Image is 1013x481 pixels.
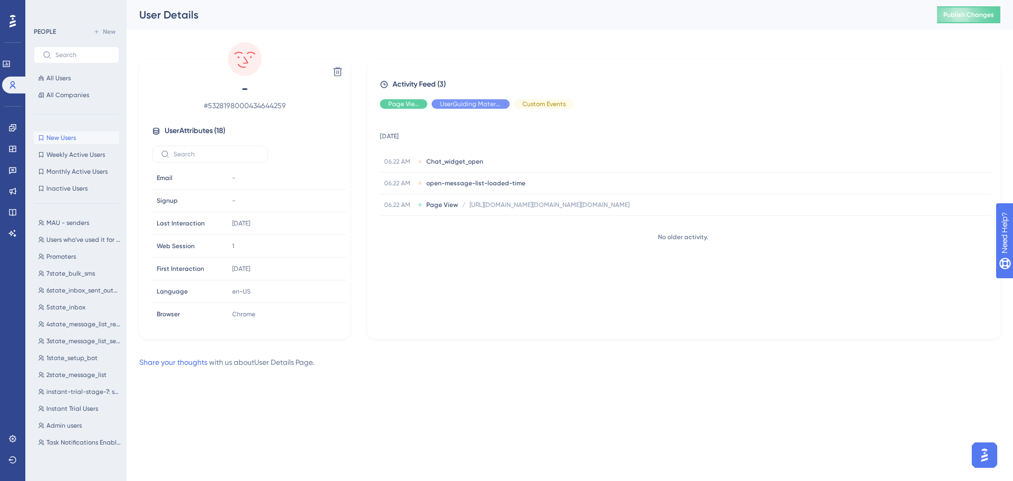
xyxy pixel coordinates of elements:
[34,284,126,297] button: 6state_inbox_sent_outbound
[34,301,126,314] button: 5state_inbox
[46,303,85,312] span: 5state_inbox
[232,174,235,182] span: -
[232,310,255,318] span: Chrome
[34,352,126,364] button: 1state_setup_bot
[426,157,483,166] span: Chat_widget_open
[139,356,314,369] div: with us about User Details Page .
[46,269,95,278] span: 7state_bulk_sms
[90,25,119,38] button: New
[46,286,121,295] span: 6state_inbox_sent_outbound
[969,439,1000,471] iframe: UserGuiding AI Assistant Launcher
[937,6,1000,23] button: Publish Changes
[157,310,180,318] span: Browser
[34,385,126,398] button: instant-trial-stage-7: sent-bulk-sms
[232,220,250,227] time: [DATE]
[34,27,56,36] div: PEOPLE
[46,438,121,447] span: Task Notifications Enabled
[165,125,225,137] span: User Attributes ( 18 )
[46,354,98,362] span: 1state_setup_bot
[46,320,121,328] span: 4state_message_list_received_inbound
[232,242,234,250] span: 1
[157,219,205,228] span: Last Interaction
[34,402,126,415] button: Instant Trial Users
[34,89,119,101] button: All Companies
[139,7,911,22] div: User Details
[232,196,235,205] span: -
[462,201,465,209] span: /
[103,27,116,36] span: New
[157,196,178,205] span: Signup
[522,100,566,108] span: Custom Events
[232,265,250,272] time: [DATE]
[34,148,119,161] button: Weekly Active Users
[46,74,71,82] span: All Users
[34,216,126,229] button: MAU - senders
[46,235,121,244] span: Users who've used it for more than a month-13
[232,287,251,296] span: en-US
[46,371,107,379] span: 2state_message_list
[380,233,986,241] div: No older activity.
[157,242,195,250] span: Web Session
[34,165,119,178] button: Monthly Active Users
[34,182,119,195] button: Inactive Users
[380,117,991,151] td: [DATE]
[384,201,414,209] span: 06.22 AM
[46,337,121,345] span: 3state_message_list_sent_outbound
[426,179,525,187] span: open-message-list-loaded-time
[46,150,105,159] span: Weekly Active Users
[34,250,126,263] button: Promoters
[174,150,259,158] input: Search
[46,219,89,227] span: MAU - senders
[157,265,204,273] span: First Interaction
[152,80,338,97] span: -
[384,179,414,187] span: 06.22 AM
[34,267,126,280] button: 7state_bulk_sms
[34,318,126,331] button: 4state_message_list_received_inbound
[157,174,173,182] span: Email
[46,404,98,413] span: Instant Trial Users
[152,99,338,112] span: # 5328198000434644259
[25,3,66,15] span: Need Help?
[34,131,119,144] button: New Users
[34,72,119,84] button: All Users
[34,369,126,381] button: 2state_message_list
[139,358,207,366] a: Share your thoughts
[46,421,82,430] span: Admin users
[388,100,419,108] span: Page View
[384,157,414,166] span: 06.22 AM
[46,388,121,396] span: instant-trial-stage-7: sent-bulk-sms
[393,78,446,91] span: Activity Feed (3)
[34,436,126,449] button: Task Notifications Enabled
[46,252,76,261] span: Promoters
[46,184,88,193] span: Inactive Users
[46,167,108,176] span: Monthly Active Users
[943,11,994,19] span: Publish Changes
[157,287,188,296] span: Language
[46,134,76,142] span: New Users
[426,201,458,209] span: Page View
[470,201,629,209] span: [URL][DOMAIN_NAME][DOMAIN_NAME][DOMAIN_NAME]
[34,335,126,347] button: 3state_message_list_sent_outbound
[34,233,126,246] button: Users who've used it for more than a month-13
[440,100,501,108] span: UserGuiding Material
[34,419,126,432] button: Admin users
[46,91,89,99] span: All Companies
[55,51,110,59] input: Search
